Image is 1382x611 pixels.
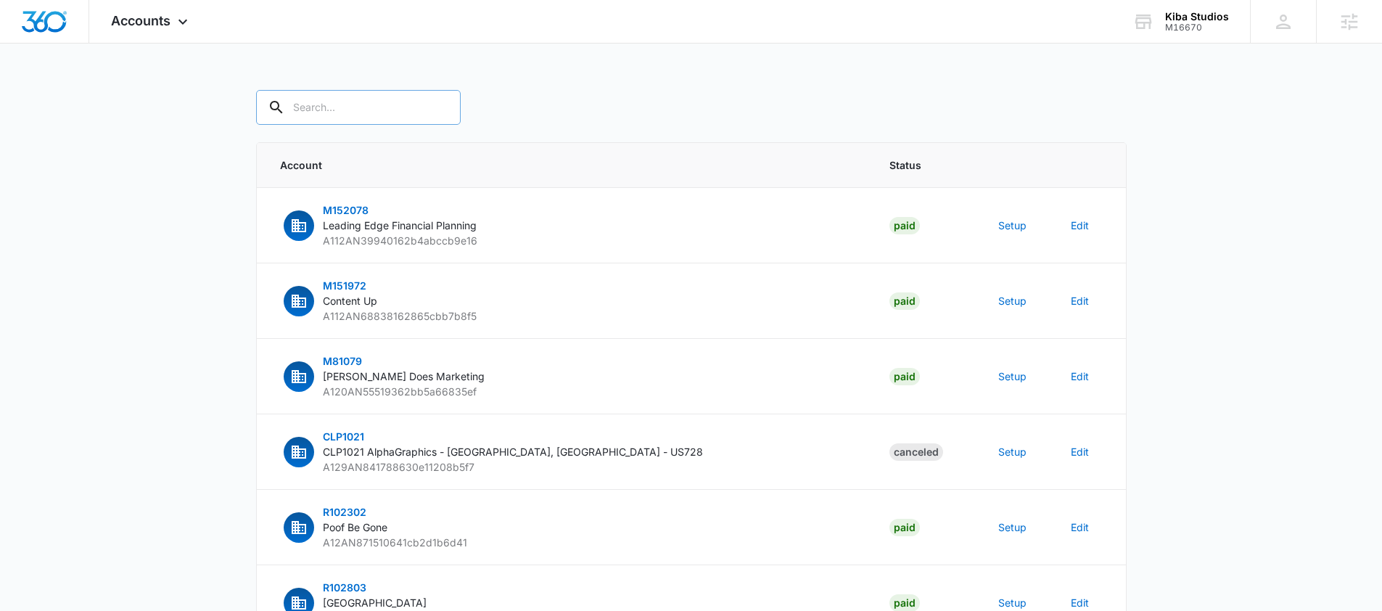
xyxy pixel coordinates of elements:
[1071,369,1089,384] button: Edit
[323,204,369,216] span: M152078
[1071,218,1089,233] button: Edit
[256,90,461,125] input: Search...
[998,218,1027,233] button: Setup
[323,370,485,382] span: [PERSON_NAME] Does Marketing
[1071,595,1089,610] button: Edit
[323,446,703,458] span: CLP1021 AlphaGraphics - [GEOGRAPHIC_DATA], [GEOGRAPHIC_DATA] - US728
[111,13,170,28] span: Accounts
[323,279,366,292] span: M151972
[889,368,920,385] div: Paid
[998,293,1027,308] button: Setup
[280,278,477,324] button: M151972Content UpA112AN68838162865cbb7b8f5
[998,520,1027,535] button: Setup
[323,310,477,322] span: A112AN68838162865cbb7b8f5
[280,504,467,550] button: R102302Poof Be GoneA12AN871510641cb2d1b6d41
[998,369,1027,384] button: Setup
[280,202,477,248] button: M152078Leading Edge Financial PlanningA112AN39940162b4abccb9e16
[889,519,920,536] div: Paid
[889,217,920,234] div: Paid
[323,596,427,609] span: [GEOGRAPHIC_DATA]
[323,521,387,533] span: Poof Be Gone
[323,385,477,398] span: A120AN55519362bb5a66835ef
[1165,11,1229,22] div: account name
[323,536,467,549] span: A12AN871510641cb2d1b6d41
[1071,444,1089,459] button: Edit
[280,157,855,173] span: Account
[889,443,943,461] div: Canceled
[323,461,474,473] span: A129AN841788630e11208b5f7
[280,429,703,475] button: CLP1021CLP1021 AlphaGraphics - [GEOGRAPHIC_DATA], [GEOGRAPHIC_DATA] - US728A129AN841788630e11208b5f7
[323,430,364,443] span: CLP1021
[323,295,377,307] span: Content Up
[1071,520,1089,535] button: Edit
[889,157,963,173] span: Status
[323,506,366,518] span: R102302
[323,581,366,594] span: R102803
[323,219,477,231] span: Leading Edge Financial Planning
[998,595,1027,610] button: Setup
[1165,22,1229,33] div: account id
[998,444,1027,459] button: Setup
[280,353,485,399] button: M81079[PERSON_NAME] Does MarketingA120AN55519362bb5a66835ef
[889,292,920,310] div: Paid
[323,234,477,247] span: A112AN39940162b4abccb9e16
[323,355,362,367] span: M81079
[1071,293,1089,308] button: Edit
